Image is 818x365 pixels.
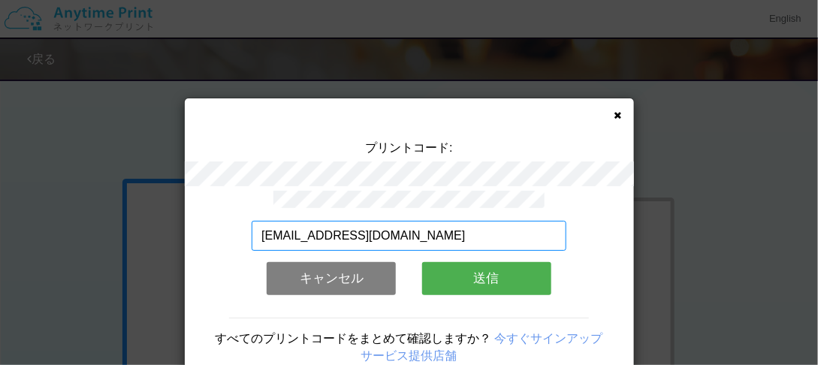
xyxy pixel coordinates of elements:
input: メールアドレス [252,221,566,251]
span: プリントコード: [365,141,452,154]
button: 送信 [422,262,551,295]
a: 今すぐサインアップ [495,332,603,345]
button: キャンセル [267,262,396,295]
a: サービス提供店舗 [361,349,457,362]
span: すべてのプリントコードをまとめて確認しますか？ [215,332,491,345]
